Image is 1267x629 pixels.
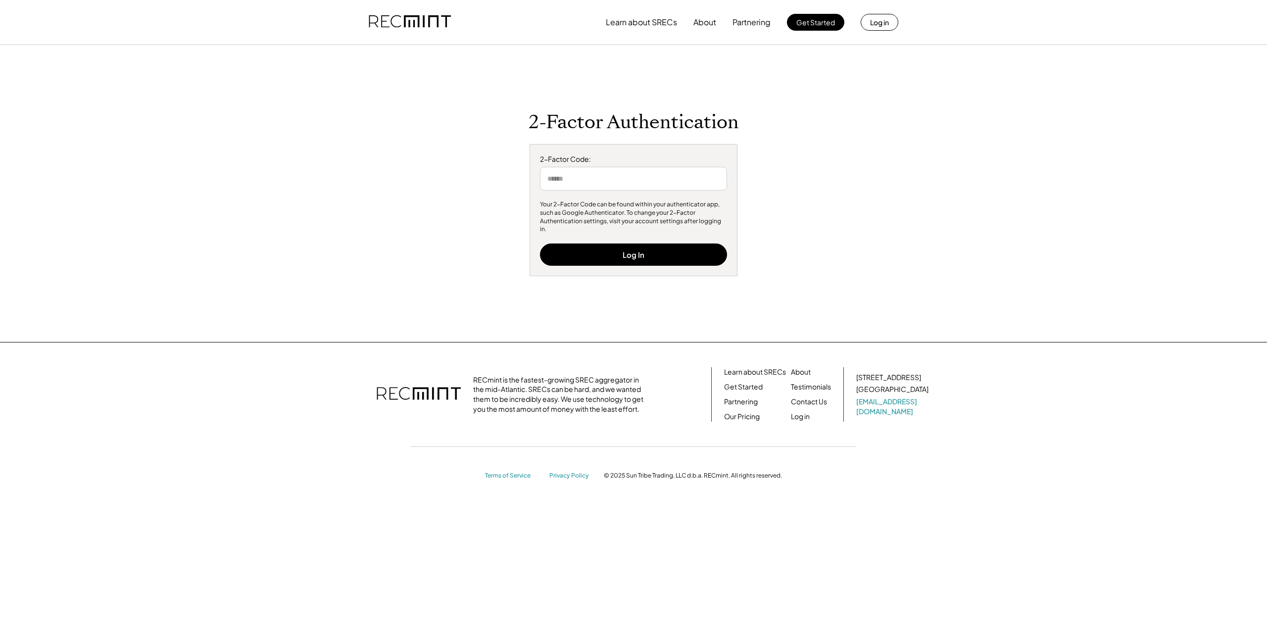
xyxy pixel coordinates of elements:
[856,397,930,416] a: [EMAIL_ADDRESS][DOMAIN_NAME]
[724,367,786,377] a: Learn about SRECs
[549,472,594,480] a: Privacy Policy
[724,382,763,392] a: Get Started
[791,367,811,377] a: About
[540,243,727,266] button: Log In
[724,412,760,422] a: Our Pricing
[529,111,739,134] h1: 2-Factor Authentication
[540,200,727,234] div: Your 2-Factor Code can be found within your authenticator app, such as Google Authenticator. To c...
[604,472,782,480] div: © 2025 Sun Tribe Trading, LLC d.b.a. RECmint. All rights reserved.
[732,12,771,32] button: Partnering
[724,397,758,407] a: Partnering
[606,12,677,32] button: Learn about SRECs
[369,5,451,39] img: recmint-logotype%403x.png
[791,412,810,422] a: Log in
[861,14,898,31] button: Log in
[856,373,921,383] div: [STREET_ADDRESS]
[485,472,539,480] a: Terms of Service
[693,12,716,32] button: About
[856,385,928,394] div: [GEOGRAPHIC_DATA]
[473,375,649,414] div: RECmint is the fastest-growing SREC aggregator in the mid-Atlantic. SRECs can be hard, and we wan...
[791,382,831,392] a: Testimonials
[787,14,844,31] button: Get Started
[377,377,461,412] img: recmint-logotype%403x.png
[791,397,827,407] a: Contact Us
[540,154,727,164] div: 2-Factor Code:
